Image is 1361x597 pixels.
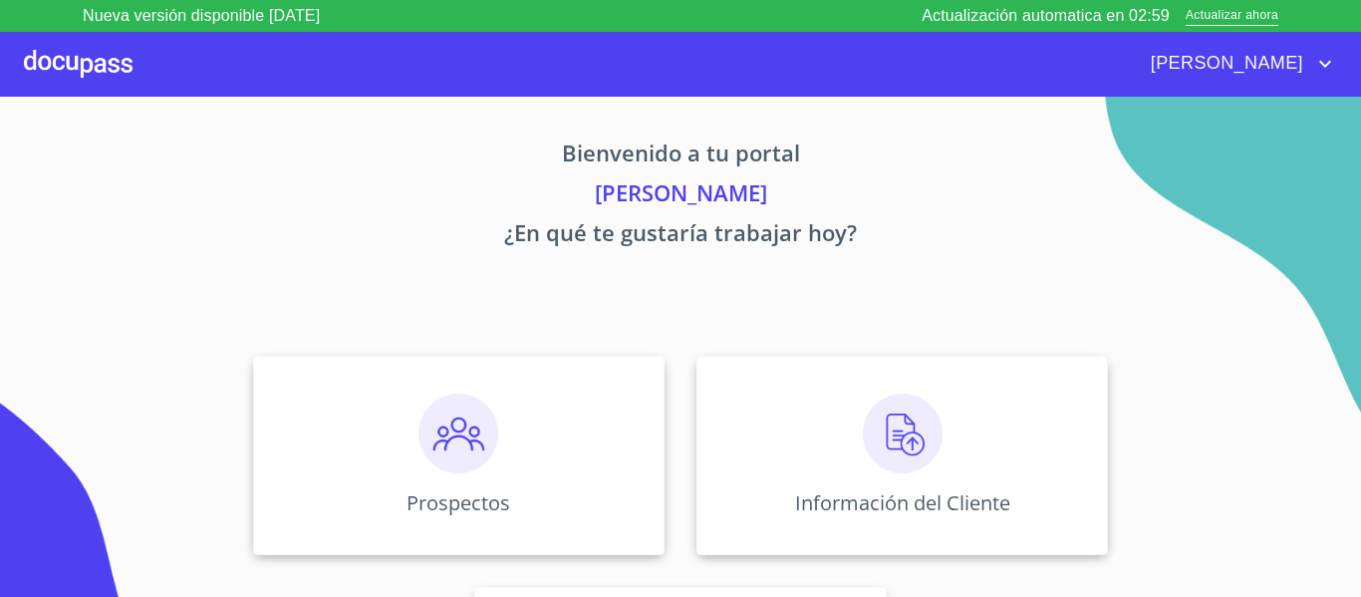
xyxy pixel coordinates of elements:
img: carga.png [863,394,943,473]
span: Actualizar ahora [1186,6,1278,27]
button: account of current user [1136,48,1337,80]
p: Bienvenido a tu portal [67,137,1294,176]
p: Información del Cliente [795,489,1010,516]
span: [PERSON_NAME] [1136,48,1313,80]
p: Prospectos [407,489,510,516]
img: prospectos.png [418,394,498,473]
p: Actualización automatica en 02:59 [922,4,1170,28]
p: [PERSON_NAME] [67,176,1294,216]
p: ¿En qué te gustaría trabajar hoy? [67,216,1294,256]
p: Nueva versión disponible [DATE] [83,4,320,28]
